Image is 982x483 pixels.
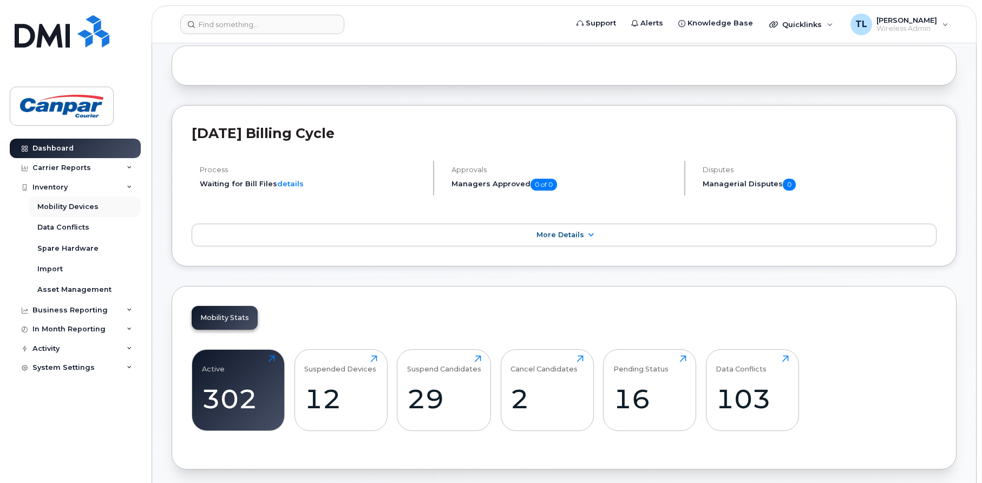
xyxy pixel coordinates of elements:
div: Data Conflicts [716,355,767,373]
span: TL [855,18,867,31]
div: 302 [202,383,275,415]
span: Support [586,18,616,29]
div: Active [202,355,225,373]
h4: Disputes [703,166,937,174]
a: Cancel Candidates2 [510,355,584,425]
a: Active302 [202,355,275,425]
div: 16 [613,383,686,415]
div: 2 [510,383,584,415]
a: Alerts [624,12,671,34]
div: 12 [304,383,377,415]
li: Waiting for Bill Files [200,179,424,189]
h5: Managers Approved [451,179,676,191]
div: Suspended Devices [304,355,376,373]
div: 103 [716,383,789,415]
div: Suspend Candidates [407,355,481,373]
a: Data Conflicts103 [716,355,789,425]
h2: [DATE] Billing Cycle [192,125,937,141]
span: 0 [783,179,796,191]
span: 0 of 0 [531,179,557,191]
div: Tony Ladriere [843,14,956,35]
a: Pending Status16 [613,355,686,425]
span: Wireless Admin [876,24,937,33]
span: Quicklinks [782,20,822,29]
a: Suspend Candidates29 [407,355,481,425]
span: More Details [536,231,584,239]
span: [PERSON_NAME] [876,16,937,24]
div: Cancel Candidates [510,355,578,373]
a: Knowledge Base [671,12,761,34]
div: Pending Status [613,355,669,373]
h4: Process [200,166,424,174]
a: details [277,179,304,188]
span: Knowledge Base [688,18,753,29]
h4: Approvals [451,166,676,174]
h5: Managerial Disputes [703,179,937,191]
input: Find something... [180,15,344,34]
span: Alerts [640,18,663,29]
div: Quicklinks [762,14,841,35]
a: Support [569,12,624,34]
div: 29 [407,383,481,415]
a: Suspended Devices12 [304,355,377,425]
